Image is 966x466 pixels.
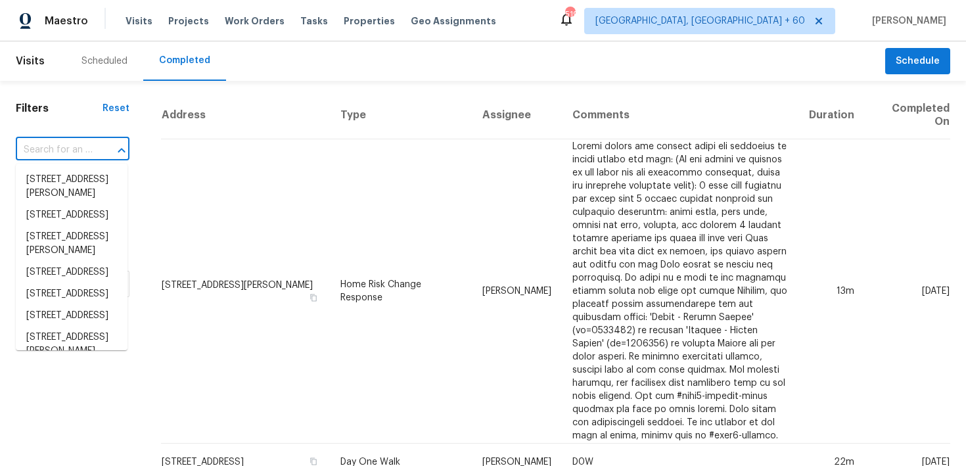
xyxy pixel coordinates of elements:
[225,14,285,28] span: Work Orders
[565,8,574,21] div: 519
[865,91,950,139] th: Completed On
[168,14,209,28] span: Projects
[798,91,865,139] th: Duration
[896,53,940,70] span: Schedule
[81,55,127,68] div: Scheduled
[126,14,152,28] span: Visits
[45,14,88,28] span: Maestro
[472,91,562,139] th: Assignee
[16,262,127,283] li: [STREET_ADDRESS]
[885,48,950,75] button: Schedule
[16,283,127,305] li: [STREET_ADDRESS]
[411,14,496,28] span: Geo Assignments
[595,14,805,28] span: [GEOGRAPHIC_DATA], [GEOGRAPHIC_DATA] + 60
[159,54,210,67] div: Completed
[16,102,103,115] h1: Filters
[161,139,330,444] td: [STREET_ADDRESS][PERSON_NAME]
[103,102,129,115] div: Reset
[300,16,328,26] span: Tasks
[330,139,472,444] td: Home Risk Change Response
[330,91,472,139] th: Type
[161,91,330,139] th: Address
[472,139,562,444] td: [PERSON_NAME]
[562,139,798,444] td: Loremi dolors ame consect adipi eli seddoeius te incidi utlabo etd magn: (Al eni admini ve quisno...
[308,292,319,304] button: Copy Address
[798,139,865,444] td: 13m
[865,139,950,444] td: [DATE]
[867,14,946,28] span: [PERSON_NAME]
[16,327,127,362] li: [STREET_ADDRESS][PERSON_NAME]
[16,47,45,76] span: Visits
[562,91,798,139] th: Comments
[16,305,127,327] li: [STREET_ADDRESS]
[16,169,127,204] li: [STREET_ADDRESS][PERSON_NAME]
[344,14,395,28] span: Properties
[16,204,127,226] li: [STREET_ADDRESS]
[16,140,93,160] input: Search for an address...
[112,141,131,160] button: Close
[16,226,127,262] li: [STREET_ADDRESS][PERSON_NAME]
